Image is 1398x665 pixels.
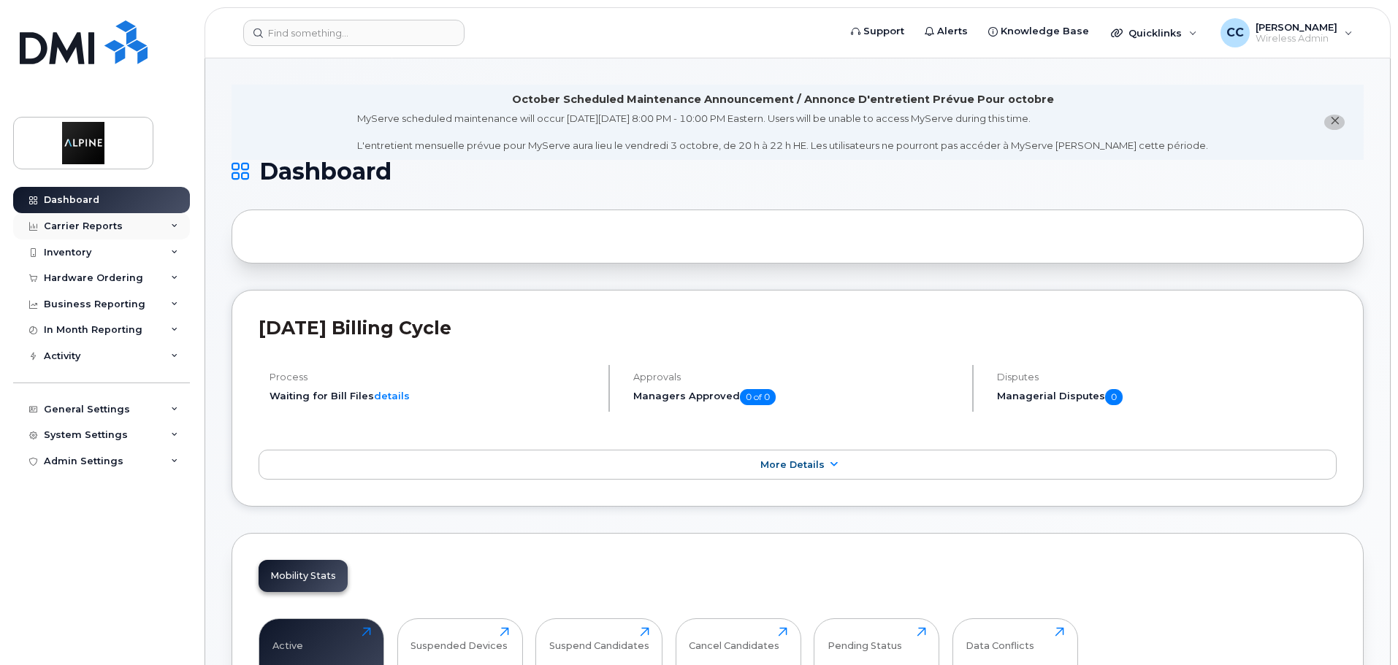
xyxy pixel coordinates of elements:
[997,389,1337,405] h5: Managerial Disputes
[633,372,960,383] h4: Approvals
[828,627,902,651] div: Pending Status
[689,627,779,651] div: Cancel Candidates
[512,92,1054,107] div: October Scheduled Maintenance Announcement / Annonce D'entretient Prévue Pour octobre
[270,372,596,383] h4: Process
[410,627,508,651] div: Suspended Devices
[270,389,596,403] li: Waiting for Bill Files
[760,459,825,470] span: More Details
[259,161,391,182] span: Dashboard
[549,627,649,651] div: Suspend Candidates
[272,627,303,651] div: Active
[997,372,1337,383] h4: Disputes
[966,627,1034,651] div: Data Conflicts
[374,390,410,401] a: details
[357,112,1208,153] div: MyServe scheduled maintenance will occur [DATE][DATE] 8:00 PM - 10:00 PM Eastern. Users will be u...
[740,389,776,405] span: 0 of 0
[1324,115,1345,130] button: close notification
[1105,389,1123,405] span: 0
[259,317,1337,339] h2: [DATE] Billing Cycle
[633,389,960,405] h5: Managers Approved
